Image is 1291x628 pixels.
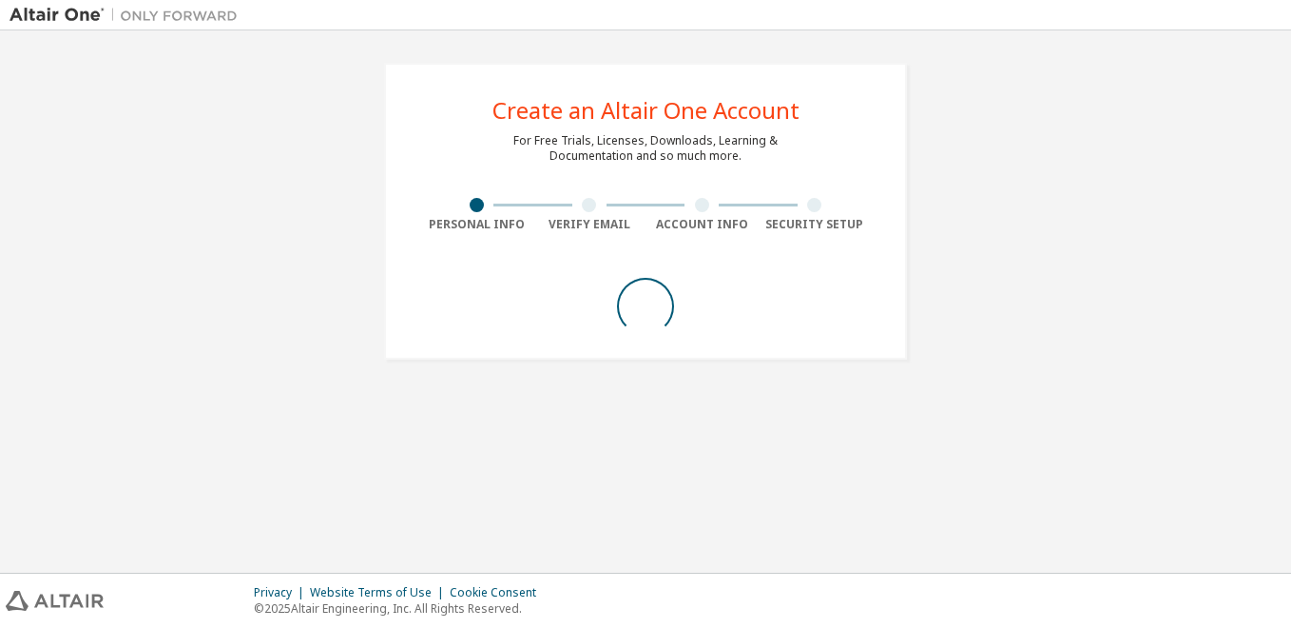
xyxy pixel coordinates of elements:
[513,133,778,164] div: For Free Trials, Licenses, Downloads, Learning & Documentation and so much more.
[450,585,548,600] div: Cookie Consent
[492,99,800,122] div: Create an Altair One Account
[645,217,759,232] div: Account Info
[254,585,310,600] div: Privacy
[310,585,450,600] div: Website Terms of Use
[759,217,872,232] div: Security Setup
[420,217,533,232] div: Personal Info
[6,591,104,611] img: altair_logo.svg
[10,6,247,25] img: Altair One
[533,217,646,232] div: Verify Email
[254,600,548,617] p: © 2025 Altair Engineering, Inc. All Rights Reserved.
